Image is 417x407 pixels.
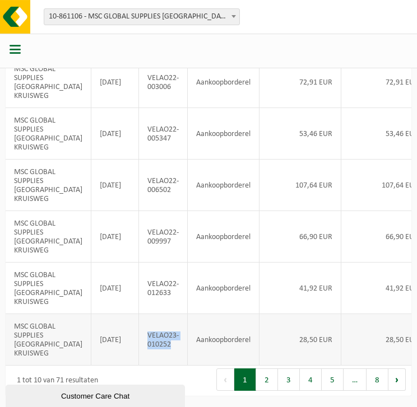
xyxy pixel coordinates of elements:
td: MSC GLOBAL SUPPLIES [GEOGRAPHIC_DATA] KRUISWEG [6,211,91,263]
td: MSC GLOBAL SUPPLIES [GEOGRAPHIC_DATA] KRUISWEG [6,314,91,366]
td: [DATE] [91,108,139,160]
td: Aankoopborderel [188,57,260,108]
td: [DATE] [91,314,139,366]
button: 8 [367,368,388,391]
td: Aankoopborderel [188,211,260,263]
button: Previous [216,368,234,391]
td: 72,91 EUR [260,57,341,108]
td: VELAO22-012633 [139,263,188,314]
button: 5 [322,368,344,391]
td: Aankoopborderel [188,108,260,160]
td: MSC GLOBAL SUPPLIES [GEOGRAPHIC_DATA] KRUISWEG [6,160,91,211]
td: [DATE] [91,263,139,314]
td: VELAO23-010252 [139,314,188,366]
div: 1 tot 10 van 71 resultaten [11,371,98,390]
td: MSC GLOBAL SUPPLIES [GEOGRAPHIC_DATA] KRUISWEG [6,108,91,160]
td: VELAO22-006502 [139,160,188,211]
td: VELAO22-003006 [139,57,188,108]
td: [DATE] [91,160,139,211]
td: MSC GLOBAL SUPPLIES [GEOGRAPHIC_DATA] KRUISWEG [6,263,91,314]
td: [DATE] [91,57,139,108]
button: 1 [234,368,256,391]
td: [DATE] [91,211,139,263]
td: 28,50 EUR [260,314,341,366]
td: 53,46 EUR [260,108,341,160]
button: 2 [256,368,278,391]
td: VELAO22-005347 [139,108,188,160]
button: 3 [278,368,300,391]
td: MSC GLOBAL SUPPLIES [GEOGRAPHIC_DATA] KRUISWEG [6,57,91,108]
td: VELAO22-009997 [139,211,188,263]
span: … [344,368,367,391]
td: Aankoopborderel [188,314,260,366]
span: 10-861106 - MSC GLOBAL SUPPLIES BELGIUM KRUISWEG - ANTWERPEN [44,8,240,25]
button: Next [388,368,406,391]
span: 10-861106 - MSC GLOBAL SUPPLIES BELGIUM KRUISWEG - ANTWERPEN [44,9,239,25]
td: 41,92 EUR [260,263,341,314]
iframe: chat widget [6,382,187,407]
td: Aankoopborderel [188,263,260,314]
td: Aankoopborderel [188,160,260,211]
button: 4 [300,368,322,391]
td: 107,64 EUR [260,160,341,211]
td: 66,90 EUR [260,211,341,263]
